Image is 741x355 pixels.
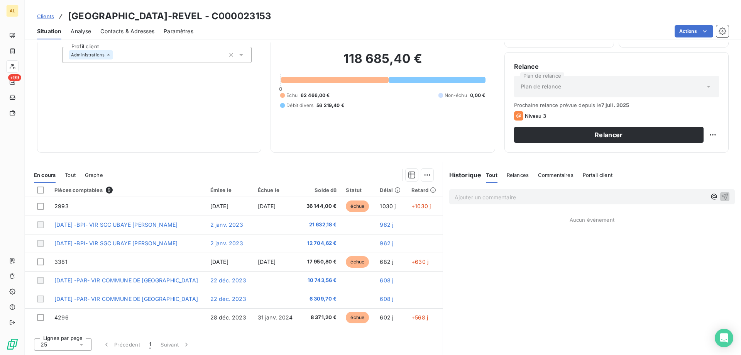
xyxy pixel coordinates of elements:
span: Plan de relance [521,83,561,90]
button: Suivant [156,336,195,353]
span: Analyse [71,27,91,35]
button: Précédent [98,336,145,353]
img: Logo LeanPay [6,338,19,350]
div: Statut [346,187,370,193]
span: 7 juil. 2025 [601,102,629,108]
span: 3381 [54,258,68,265]
span: 10 743,56 € [305,277,337,284]
span: Échu [286,92,298,99]
span: 602 j [380,314,393,321]
span: Tout [486,172,497,178]
span: 9 [106,187,113,194]
span: 56 219,40 € [316,102,344,109]
span: [DATE] [210,258,228,265]
span: Paramètres [164,27,193,35]
span: 962 j [380,221,393,228]
button: Relancer [514,127,704,143]
span: 1030 j [380,203,396,209]
span: Prochaine relance prévue depuis le [514,102,719,108]
span: Débit divers [286,102,313,109]
a: +99 [6,76,18,88]
span: 1 [149,341,151,348]
span: [DATE] [210,203,228,209]
div: Open Intercom Messenger [715,329,733,347]
span: [DATE] -BPI- VIR SGC UBAYE [PERSON_NAME] [54,221,178,228]
span: Niveau 3 [525,113,546,119]
span: Portail client [583,172,612,178]
span: 2993 [54,203,69,209]
div: AL [6,5,19,17]
span: 17 950,80 € [305,258,337,266]
span: +99 [8,74,21,81]
span: 6 309,70 € [305,295,337,303]
div: Retard [411,187,438,193]
span: 4296 [54,314,69,321]
h6: Relance [514,62,719,71]
span: [DATE] -PAR- VIR COMMUNE DE [GEOGRAPHIC_DATA] [54,277,198,284]
span: 2 janv. 2023 [210,240,243,246]
span: Administrations [71,53,105,57]
span: Graphe [85,172,103,178]
span: 962 j [380,240,393,246]
span: 682 j [380,258,393,265]
div: Échue le [258,187,295,193]
span: 21 632,18 € [305,221,337,229]
span: En cours [34,172,56,178]
div: Pièces comptables [54,187,201,194]
button: 1 [145,336,156,353]
span: 22 déc. 2023 [210,277,246,284]
span: [DATE] [258,203,276,209]
span: Non-échu [445,92,467,99]
span: échue [346,312,369,323]
span: [DATE] -PAR- VIR COMMUNE DE [GEOGRAPHIC_DATA] [54,296,198,302]
span: 36 144,00 € [305,202,337,210]
span: 31 janv. 2024 [258,314,293,321]
span: Tout [65,172,76,178]
span: +568 j [411,314,428,321]
span: 62 466,00 € [301,92,330,99]
span: Contacts & Adresses [100,27,154,35]
div: Émise le [210,187,249,193]
span: Aucun évènement [570,217,614,223]
span: +1030 j [411,203,431,209]
span: 22 déc. 2023 [210,296,246,302]
span: +630 j [411,258,428,265]
h3: [GEOGRAPHIC_DATA]-REVEL - C000023153 [68,9,271,23]
div: Délai [380,187,402,193]
span: 2 janv. 2023 [210,221,243,228]
span: Relances [507,172,529,178]
span: échue [346,200,369,212]
span: 0,00 € [470,92,486,99]
input: Ajouter une valeur [113,51,119,58]
span: 12 704,62 € [305,239,337,247]
a: Clients [37,12,54,20]
button: Actions [675,25,713,37]
span: [DATE] [258,258,276,265]
span: [DATE] -BPI- VIR SGC UBAYE [PERSON_NAME] [54,240,178,246]
span: Commentaires [538,172,574,178]
span: 0 [279,86,282,92]
span: 608 j [380,277,393,284]
span: 25 [41,341,47,348]
span: 608 j [380,296,393,302]
div: Solde dû [305,187,337,193]
span: échue [346,256,369,268]
h6: Historique [443,170,482,180]
h2: 118 685,40 € [280,51,485,74]
span: Clients [37,13,54,19]
span: 8 371,20 € [305,314,337,321]
span: Situation [37,27,61,35]
span: 28 déc. 2023 [210,314,246,321]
